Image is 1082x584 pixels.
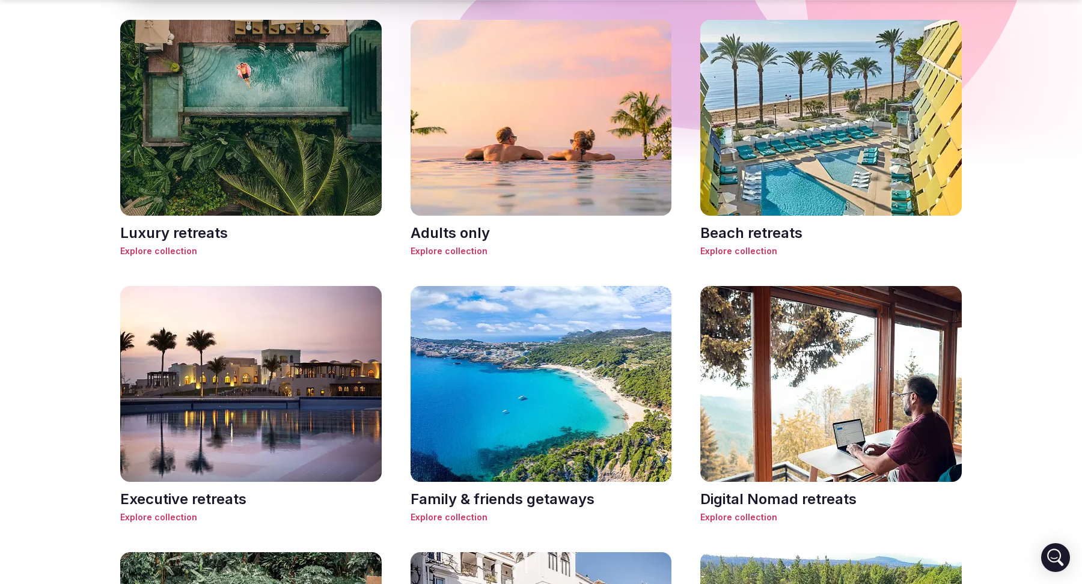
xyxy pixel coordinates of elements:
[700,245,962,257] span: Explore collection
[120,20,382,257] a: Luxury retreatsLuxury retreatsExplore collection
[411,20,672,257] a: Adults onlyAdults onlyExplore collection
[120,286,382,482] img: Executive retreats
[700,223,962,243] h3: Beach retreats
[700,20,962,257] a: Beach retreatsBeach retreatsExplore collection
[120,286,382,523] a: Executive retreatsExecutive retreatsExplore collection
[120,20,382,216] img: Luxury retreats
[700,286,962,523] a: Digital Nomad retreatsDigital Nomad retreatsExplore collection
[411,511,672,523] span: Explore collection
[700,286,962,482] img: Digital Nomad retreats
[411,286,672,523] a: Family & friends getawaysFamily & friends getawaysExplore collection
[120,489,382,509] h3: Executive retreats
[700,489,962,509] h3: Digital Nomad retreats
[411,20,672,216] img: Adults only
[120,511,382,523] span: Explore collection
[700,511,962,523] span: Explore collection
[411,223,672,243] h3: Adults only
[1041,543,1070,572] div: Open Intercom Messenger
[411,286,672,482] img: Family & friends getaways
[411,489,672,509] h3: Family & friends getaways
[700,20,962,216] img: Beach retreats
[120,223,382,243] h3: Luxury retreats
[411,245,672,257] span: Explore collection
[120,245,382,257] span: Explore collection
